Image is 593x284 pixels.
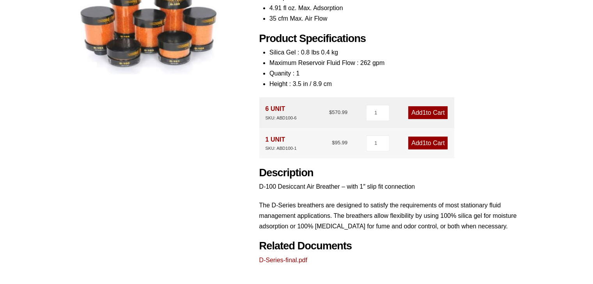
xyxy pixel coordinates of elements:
[332,140,335,146] span: $
[259,200,531,232] p: The D-Series breathers are designed to satisfy the requirements of most stationary fluid manageme...
[408,137,448,149] a: Add1to Cart
[269,13,531,24] li: 35 cfm Max. Air Flow
[259,167,531,179] h2: Description
[266,103,297,121] div: 6 UNIT
[259,181,531,192] p: D-100 Desiccant Air Breather – with 1″ slip fit connection
[269,79,531,89] li: Height : 3.5 in / 8.9 cm
[332,140,347,146] bdi: 95.99
[269,58,531,68] li: Maximum Reservoir Fluid Flow : 262 gpm
[266,145,297,152] div: SKU: ABD100-1
[329,109,332,115] span: $
[259,257,308,263] a: D-Series-final.pdf
[266,114,297,122] div: SKU: ABD100-6
[269,68,531,79] li: Quanity : 1
[423,109,426,116] span: 1
[266,134,297,152] div: 1 UNIT
[423,140,426,146] span: 1
[329,109,347,115] bdi: 570.99
[269,47,531,58] li: Silica Gel : 0.8 lbs 0.4 kg
[259,32,531,45] h2: Product Specifications
[269,3,531,13] li: 4.91 fl oz. Max. Adsorption
[408,106,448,119] a: Add1to Cart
